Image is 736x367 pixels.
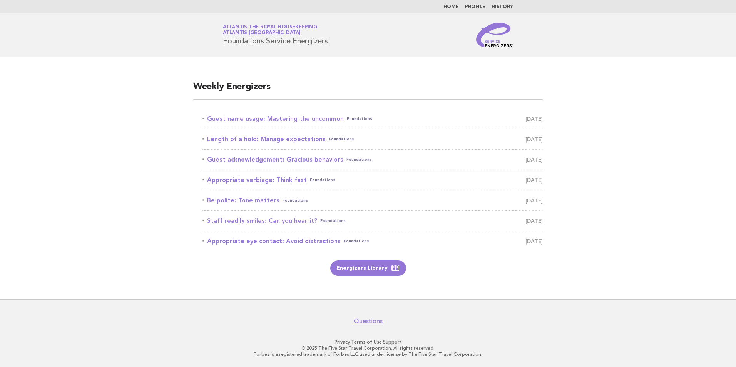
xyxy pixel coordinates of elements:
[202,113,543,124] a: Guest name usage: Mastering the uncommonFoundations [DATE]
[310,175,335,185] span: Foundations
[346,154,372,165] span: Foundations
[525,134,543,145] span: [DATE]
[202,134,543,145] a: Length of a hold: Manage expectationsFoundations [DATE]
[202,175,543,185] a: Appropriate verbiage: Think fastFoundations [DATE]
[525,195,543,206] span: [DATE]
[320,215,346,226] span: Foundations
[335,339,350,345] a: Privacy
[443,5,459,9] a: Home
[476,23,513,47] img: Service Energizers
[492,5,513,9] a: History
[525,154,543,165] span: [DATE]
[351,339,382,345] a: Terms of Use
[329,134,354,145] span: Foundations
[202,215,543,226] a: Staff readily smiles: Can you hear it?Foundations [DATE]
[354,317,383,325] a: Questions
[223,25,328,45] h1: Foundations Service Energizers
[283,195,308,206] span: Foundations
[330,260,406,276] a: Energizers Library
[525,113,543,124] span: [DATE]
[344,236,369,247] span: Foundations
[202,236,543,247] a: Appropriate eye contact: Avoid distractionsFoundations [DATE]
[202,195,543,206] a: Be polite: Tone mattersFoundations [DATE]
[465,5,485,9] a: Profile
[202,154,543,165] a: Guest acknowledgement: Gracious behaviorsFoundations [DATE]
[132,339,604,345] p: · ·
[132,351,604,357] p: Forbes is a registered trademark of Forbes LLC used under license by The Five Star Travel Corpora...
[347,113,372,124] span: Foundations
[132,345,604,351] p: © 2025 The Five Star Travel Corporation. All rights reserved.
[525,236,543,247] span: [DATE]
[223,31,301,36] span: Atlantis [GEOGRAPHIC_DATA]
[383,339,402,345] a: Support
[525,175,543,185] span: [DATE]
[223,25,317,35] a: Atlantis the Royal HousekeepingAtlantis [GEOGRAPHIC_DATA]
[193,81,543,100] h2: Weekly Energizers
[525,215,543,226] span: [DATE]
